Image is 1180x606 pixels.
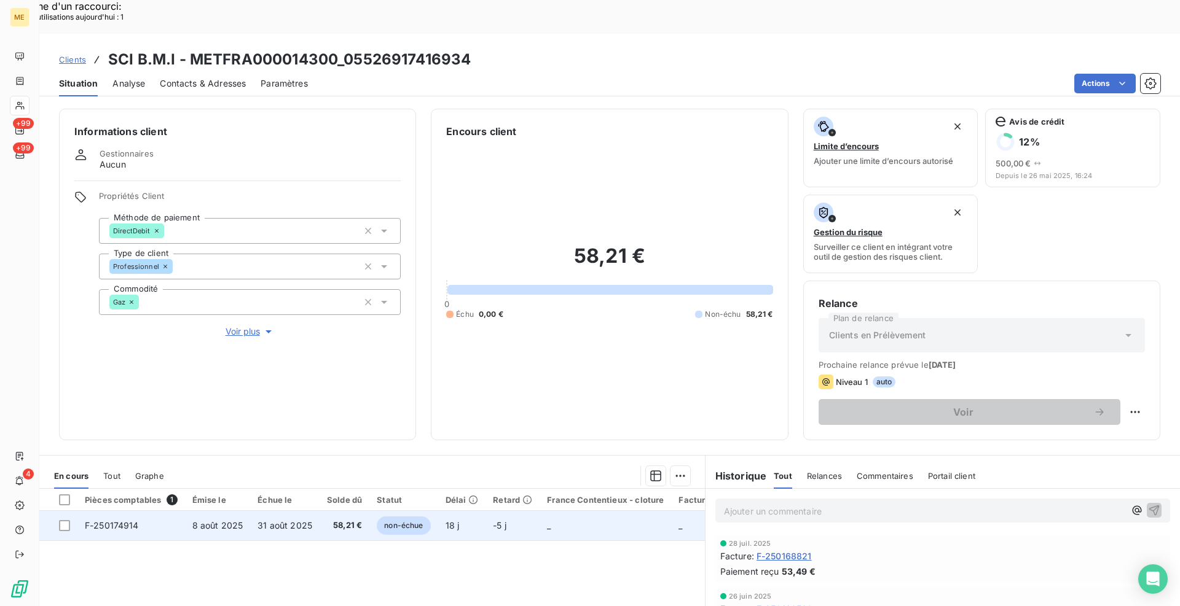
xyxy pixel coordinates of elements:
span: Voir plus [226,325,275,338]
div: Pièces comptables [85,494,178,505]
span: Clients [59,55,86,64]
span: Ajouter une limite d’encours autorisé [814,156,953,166]
span: Portail client [928,471,975,481]
span: Prochaine relance prévue le [819,360,1145,370]
span: Relances [807,471,842,481]
span: 0 [444,299,449,309]
span: DirectDebit [113,227,151,235]
span: 500,00 € [996,158,1031,168]
button: Actions [1074,74,1136,93]
h6: 12 % [1019,136,1039,148]
span: Niveau 1 [836,377,868,387]
div: Échue le [258,495,312,505]
span: _ [678,520,682,530]
span: Clients en Prélèvement [829,329,926,341]
div: Retard [493,495,532,505]
span: Paramètres [261,77,308,90]
div: Facture / Echéancier [678,495,763,505]
button: Limite d’encoursAjouter une limite d’encours autorisé [803,109,978,187]
span: [DATE] [929,360,956,370]
span: Professionnel [113,263,159,270]
h3: SCI B.M.I - METFRA000014300_05526917416934 [108,49,471,71]
span: 28 juil. 2025 [729,540,771,547]
span: F-250174914 [85,520,139,530]
span: 18 j [446,520,460,530]
span: 0,00 € [479,309,503,320]
button: Voir [819,399,1120,425]
span: Aucun [100,158,126,171]
span: Surveiller ce client en intégrant votre outil de gestion des risques client. [814,242,968,262]
span: Gaz [113,298,125,306]
span: Paiement reçu [720,565,779,578]
img: Logo LeanPay [10,579,29,599]
input: Ajouter une valeur [173,261,183,272]
span: Facture : [720,550,754,562]
span: Limite d’encours [814,141,879,151]
h6: Relance [819,296,1145,311]
span: Depuis le 26 mai 2025, 16:24 [996,172,1150,179]
span: Analyse [112,77,145,90]
span: Gestion du risque [814,227,883,237]
span: _ [547,520,551,530]
span: Propriétés Client [99,191,401,208]
h6: Informations client [74,124,401,139]
span: 1 [167,494,178,505]
input: Ajouter une valeur [139,297,149,308]
span: Graphe [135,471,164,481]
div: Émise le [192,495,243,505]
span: Contacts & Adresses [160,77,246,90]
div: Open Intercom Messenger [1138,564,1168,594]
span: Avis de crédit [1009,117,1064,126]
span: Non-échu [705,309,741,320]
span: Voir [833,407,1093,417]
button: Gestion du risqueSurveiller ce client en intégrant votre outil de gestion des risques client. [803,195,978,273]
span: non-échue [377,516,430,535]
h2: 58,21 € [446,244,773,281]
a: Clients [59,53,86,66]
div: France Contentieux - cloture [547,495,664,505]
span: 53,49 € [782,565,816,578]
span: auto [873,376,896,387]
div: Statut [377,495,430,505]
span: 58,21 € [746,309,773,320]
input: Ajouter une valeur [164,225,174,236]
span: Échu [456,309,474,320]
div: Solde dû [327,495,362,505]
a: +99 [10,120,29,140]
button: Voir plus [99,325,401,338]
span: 26 juin 2025 [729,592,772,600]
span: Tout [103,471,120,481]
h6: Encours client [446,124,516,139]
span: +99 [13,142,34,153]
span: -5 j [493,520,506,530]
span: 8 août 2025 [192,520,243,530]
a: +99 [10,145,29,165]
span: Commentaires [857,471,913,481]
h6: Historique [706,468,767,483]
div: Délai [446,495,479,505]
span: Situation [59,77,98,90]
span: 58,21 € [327,519,362,532]
span: Tout [774,471,792,481]
span: En cours [54,471,88,481]
span: 4 [23,468,34,480]
span: Gestionnaires [100,149,154,158]
span: F-250168821 [757,550,812,562]
span: +99 [13,118,34,129]
span: 31 août 2025 [258,520,312,530]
